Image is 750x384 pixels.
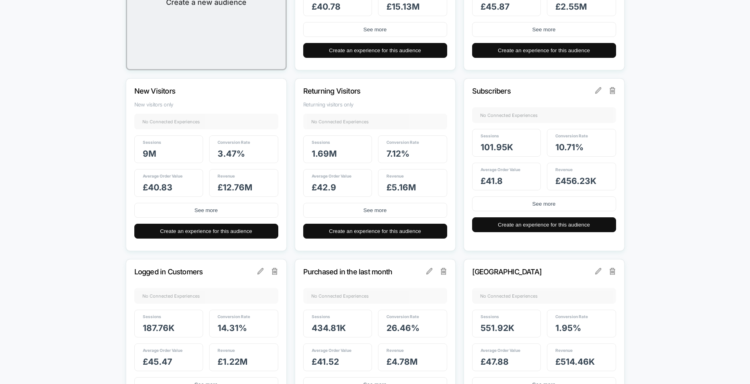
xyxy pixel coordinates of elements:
[472,268,594,276] p: [GEOGRAPHIC_DATA]
[143,314,161,319] span: Sessions
[303,224,447,239] button: Create an experience for this audience
[303,22,447,37] button: See more
[481,2,510,12] span: £ 45.87
[472,196,616,211] button: See more
[218,348,235,353] span: Revenue
[555,167,573,172] span: Revenue
[312,323,346,333] span: 434.81k
[386,149,409,159] span: 7.12 %
[218,314,250,319] span: Conversion Rate
[312,2,341,12] span: £ 40.78
[555,314,588,319] span: Conversion Rate
[218,140,250,145] span: Conversion Rate
[386,174,404,178] span: Revenue
[555,142,584,152] span: 10.71 %
[312,182,336,192] span: £ 42.9
[555,2,587,12] span: £ 2.55M
[481,167,520,172] span: Average Order Value
[134,224,278,239] button: Create an experience for this audience
[134,268,257,276] p: Logged in Customers
[481,348,520,353] span: Average Order Value
[555,348,573,353] span: Revenue
[218,323,247,333] span: 14.31 %
[257,268,264,274] img: edit
[386,2,420,12] span: £ 15.13M
[481,142,513,152] span: 101.95k
[272,268,277,274] img: delete
[481,323,514,333] span: 551.92k
[386,140,419,145] span: Conversion Rate
[218,174,235,178] span: Revenue
[143,174,183,178] span: Average Order Value
[134,203,278,218] button: See more
[386,314,419,319] span: Conversion Rate
[386,348,404,353] span: Revenue
[555,357,595,367] span: £ 514.46k
[312,149,337,159] span: 1.69M
[481,357,509,367] span: £ 47.88
[143,357,172,367] span: £ 45.47
[143,140,161,145] span: Sessions
[481,133,499,138] span: Sessions
[312,314,330,319] span: Sessions
[143,149,156,159] span: 9M
[426,268,433,274] img: edit
[555,133,588,138] span: Conversion Rate
[610,87,615,94] img: delete
[303,43,447,58] button: Create an experience for this audience
[386,182,416,192] span: £ 5.16M
[134,101,278,108] span: New visitors only
[134,87,257,95] p: New Visitors
[303,101,447,108] span: Returning visitors only
[143,348,183,353] span: Average Order Value
[555,323,581,333] span: 1.95 %
[472,22,616,37] button: See more
[218,149,245,159] span: 3.47 %
[303,87,425,95] p: Returning Visitors
[555,176,596,186] span: £ 456.23k
[312,140,330,145] span: Sessions
[218,182,253,192] span: £ 12.76M
[441,268,446,274] img: delete
[143,323,175,333] span: 187.76k
[595,268,602,274] img: edit
[595,87,602,94] img: edit
[312,174,351,178] span: Average Order Value
[303,203,447,218] button: See more
[481,314,499,319] span: Sessions
[472,217,616,232] button: Create an experience for this audience
[610,268,615,274] img: delete
[472,87,594,95] p: Subscribers
[312,357,339,367] span: £ 41.52
[472,43,616,58] button: Create an experience for this audience
[481,176,503,186] span: £ 41.8
[312,348,351,353] span: Average Order Value
[143,182,173,192] span: £ 40.83
[386,323,419,333] span: 26.46 %
[303,268,425,276] p: Purchased in the last month
[218,357,248,367] span: £ 1.22M
[386,357,418,367] span: £ 4.78M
